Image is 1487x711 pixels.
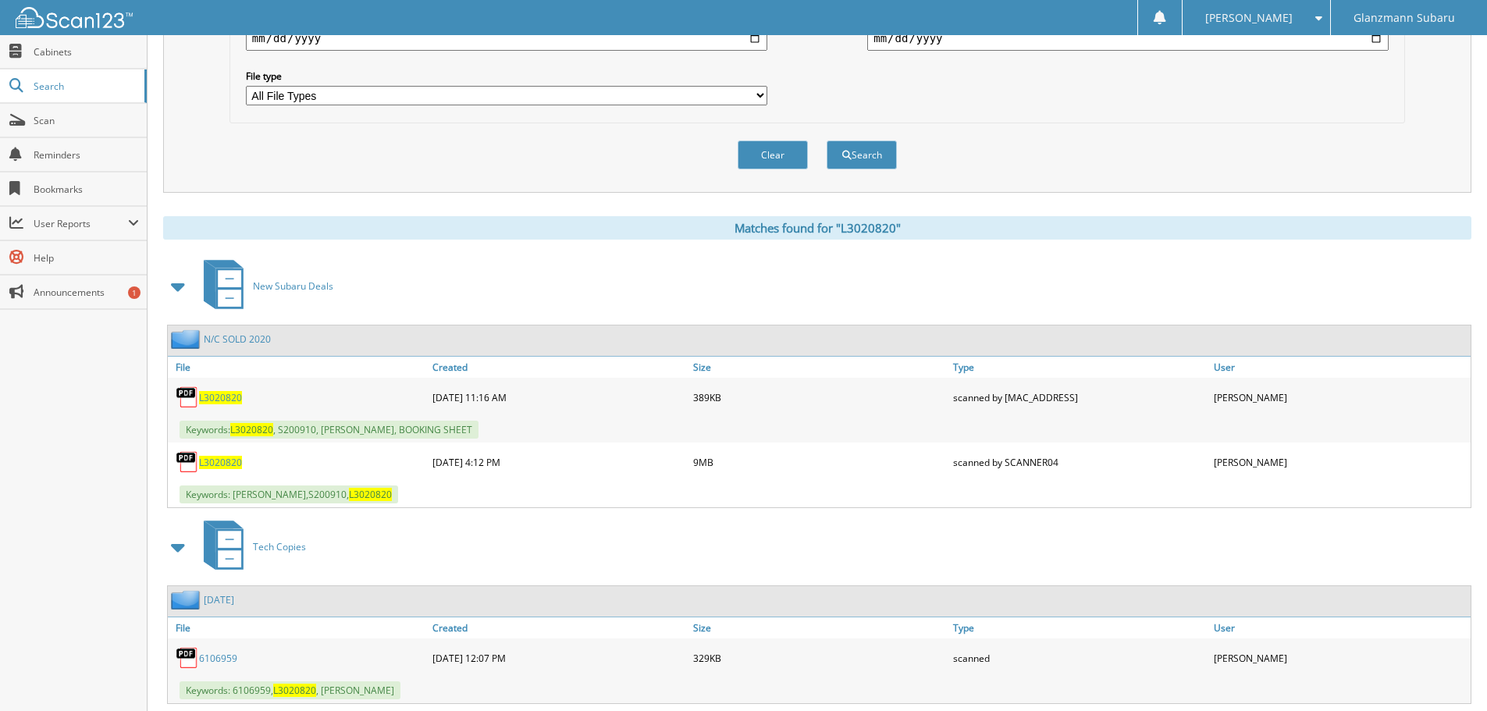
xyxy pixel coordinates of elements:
span: Reminders [34,148,139,162]
a: Created [429,617,689,638]
div: [PERSON_NAME] [1210,382,1471,413]
a: Type [949,617,1210,638]
img: PDF.png [176,386,199,409]
span: L3020820 [273,684,316,697]
span: Help [34,251,139,265]
div: scanned by [MAC_ADDRESS] [949,382,1210,413]
span: Announcements [34,286,139,299]
div: 1 [128,286,141,299]
input: start [246,26,767,51]
label: File type [246,69,767,83]
a: New Subaru Deals [194,255,333,317]
span: [PERSON_NAME] [1205,13,1293,23]
div: [PERSON_NAME] [1210,446,1471,478]
div: [DATE] 12:07 PM [429,642,689,674]
a: Size [689,617,950,638]
a: User [1210,617,1471,638]
a: User [1210,357,1471,378]
img: folder2.png [171,329,204,349]
div: scanned by SCANNER04 [949,446,1210,478]
img: PDF.png [176,646,199,670]
div: [DATE] 4:12 PM [429,446,689,478]
img: scan123-logo-white.svg [16,7,133,28]
a: Size [689,357,950,378]
a: L3020820 [199,456,242,469]
span: L3020820 [349,488,392,501]
button: Clear [738,140,808,169]
div: 329KB [689,642,950,674]
div: [DATE] 11:16 AM [429,382,689,413]
span: L3020820 [230,423,273,436]
span: Scan [34,114,139,127]
span: Cabinets [34,45,139,59]
span: Search [34,80,137,93]
span: Keywords: , S200910, [PERSON_NAME], BOOKING SHEET [180,421,478,439]
span: Keywords: [PERSON_NAME],S200910, [180,485,398,503]
a: Type [949,357,1210,378]
div: Matches found for "L3020820" [163,216,1471,240]
div: [PERSON_NAME] [1210,642,1471,674]
img: folder2.png [171,590,204,610]
span: Tech Copies [253,540,306,553]
span: Glanzmann Subaru [1354,13,1455,23]
a: File [168,617,429,638]
a: N/C SOLD 2020 [204,332,271,346]
img: PDF.png [176,450,199,474]
span: User Reports [34,217,128,230]
a: File [168,357,429,378]
div: 389KB [689,382,950,413]
span: Keywords: 6106959, , [PERSON_NAME] [180,681,400,699]
a: Created [429,357,689,378]
a: L3020820 [199,391,242,404]
a: [DATE] [204,593,234,606]
div: scanned [949,642,1210,674]
div: 9MB [689,446,950,478]
button: Search [827,140,897,169]
a: Tech Copies [194,516,306,578]
span: New Subaru Deals [253,279,333,293]
a: 6106959 [199,652,237,665]
span: Bookmarks [34,183,139,196]
input: end [867,26,1389,51]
